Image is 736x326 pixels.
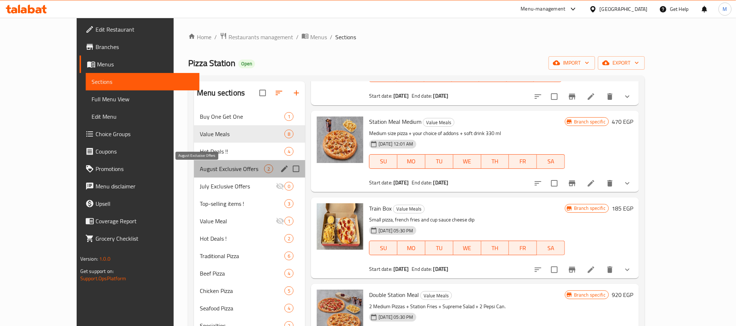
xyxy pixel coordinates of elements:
[587,92,595,101] a: Edit menu item
[547,262,562,277] span: Select to update
[194,265,305,282] div: Beef Pizza4
[285,183,293,190] span: 0
[284,112,294,121] div: items
[484,156,506,167] span: TH
[80,274,126,283] a: Support.OpsPlatform
[369,203,392,214] span: Train Box
[194,230,305,247] div: Hot Deals !2
[92,95,194,103] span: Full Menu View
[188,32,645,42] nav: breadcrumb
[96,130,194,138] span: Choice Groups
[369,116,421,127] span: Station Meal Medium
[317,117,363,163] img: Station Meal Medium
[200,182,276,191] div: July Exclusive Offers
[433,91,449,101] b: [DATE]
[481,241,509,255] button: TH
[393,264,409,274] b: [DATE]
[547,89,562,104] span: Select to update
[369,91,392,101] span: Start date:
[335,33,356,41] span: Sections
[296,33,299,41] li: /
[563,261,581,278] button: Branch-specific-item
[96,164,194,173] span: Promotions
[284,269,294,278] div: items
[200,234,284,243] div: Hot Deals !
[509,154,537,169] button: FR
[194,212,305,230] div: Value Meal1
[80,143,199,160] a: Coupons
[512,243,534,253] span: FR
[284,234,294,243] div: items
[285,148,293,155] span: 4
[194,195,305,212] div: Top-selling items !3
[529,88,547,105] button: sort-choices
[456,243,478,253] span: WE
[80,38,199,56] a: Branches
[393,205,425,213] div: Value Meals
[285,235,293,242] span: 2
[423,118,454,127] div: Value Meals
[571,205,608,212] span: Branch specific
[376,227,416,234] span: [DATE] 05:30 PM
[598,56,645,70] button: export
[369,215,565,224] p: Small pizza, french fries and cup sauce cheese dip
[194,108,305,125] div: Buy One Get One1
[194,143,305,160] div: Hot Deals !!4
[612,117,633,127] h6: 470 EGP
[80,212,199,230] a: Coverage Report
[96,147,194,156] span: Coupons
[547,176,562,191] span: Select to update
[284,304,294,313] div: items
[481,154,509,169] button: TH
[529,261,547,278] button: sort-choices
[619,88,636,105] button: show more
[369,302,565,311] p: 2 Medium Pizzas + Station Fries + Supreme Salad + 2 Pepsi Can.
[96,234,194,243] span: Grocery Checklist
[400,156,422,167] span: MO
[97,60,194,69] span: Menus
[601,88,619,105] button: delete
[376,314,416,321] span: [DATE] 05:30 PM
[317,203,363,250] img: Train Box
[537,154,565,169] button: SA
[428,243,450,253] span: TU
[428,156,450,167] span: TU
[369,129,565,138] p: Medium size pizza + your choice of addons + soft drink 330 ml
[369,178,392,187] span: Start date:
[200,112,284,121] span: Buy One Get One
[238,61,255,67] span: Open
[302,32,327,42] a: Menus
[96,42,194,51] span: Branches
[200,304,284,313] span: Seafood Pizza
[96,25,194,34] span: Edit Restaurant
[537,241,565,255] button: SA
[200,147,284,156] span: Hot Deals !!
[200,286,284,295] div: Chicken Pizza
[509,241,537,255] button: FR
[200,217,276,225] div: Value Meal
[279,163,290,174] button: edit
[264,164,273,173] div: items
[96,199,194,208] span: Upsell
[369,154,397,169] button: SU
[284,147,294,156] div: items
[194,178,305,195] div: July Exclusive Offers0
[512,156,534,167] span: FR
[369,264,392,274] span: Start date:
[220,32,293,42] a: Restaurants management
[200,252,284,260] div: Traditional Pizza
[86,73,199,90] a: Sections
[372,243,395,253] span: SU
[188,33,211,41] a: Home
[453,154,481,169] button: WE
[92,77,194,86] span: Sections
[200,269,284,278] span: Beef Pizza
[194,282,305,299] div: Chicken Pizza5
[623,92,632,101] svg: Show Choices
[285,131,293,138] span: 8
[412,264,432,274] span: End date:
[276,217,284,225] svg: Inactive section
[453,241,481,255] button: WE
[200,199,284,208] span: Top-selling items !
